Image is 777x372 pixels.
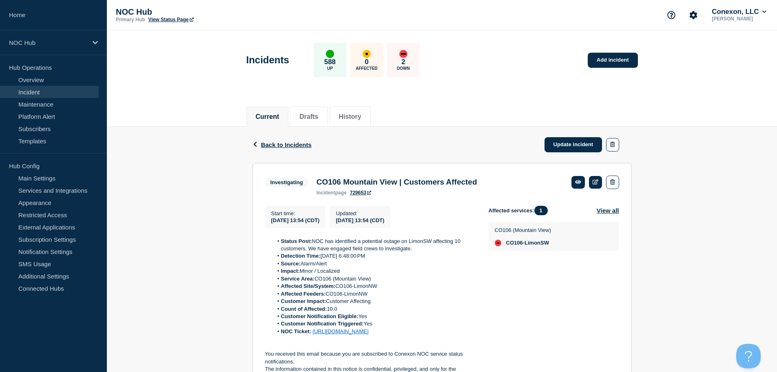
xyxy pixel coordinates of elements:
p: 0 [365,58,368,66]
button: View all [597,206,619,215]
span: Back to Incidents [261,141,312,148]
li: Minor / Localized [273,267,476,275]
p: CO106 (Mountain View) [495,227,551,233]
li: CO106 (Mountain View) [273,275,476,283]
strong: Impact: [281,268,300,274]
button: History [339,113,361,120]
h1: Incidents [246,54,289,66]
p: 588 [324,58,336,66]
li: Yes [273,320,476,327]
strong: Status Post: [281,238,312,244]
p: Primary Hub [116,17,145,22]
strong: Customer Impact: [281,298,326,304]
strong: Customer Notification Triggered: [281,321,364,327]
strong: Service Area: [281,276,315,282]
p: page [317,190,347,196]
strong: Customer Notification Eligible: [281,313,359,319]
span: Investigating [265,178,308,187]
li: Customer Affecting [273,298,476,305]
button: Support [663,7,680,24]
strong: Detection Time: [281,253,321,259]
p: You received this email because you are subscribed to Conexon NOC service status notifications. [265,350,476,365]
li: Alarm/Alert [273,260,476,267]
li: NOC has identified a potential outage on LimonSW affecting 10 customers. We have engaged field cr... [273,238,476,253]
button: Drafts [299,113,318,120]
p: Affected [356,66,377,71]
div: [DATE] 13:54 (CDT) [336,216,384,223]
a: View Status Page [148,17,193,22]
p: [PERSON_NAME] [710,16,768,22]
span: incident [317,190,335,196]
p: Start time : [271,210,320,216]
span: CO106-LimonSW [506,240,549,246]
h3: CO106 Mountain View | Customers Affected [317,178,477,187]
strong: Affected Site/System: [281,283,336,289]
strong: NOC Ticket: [281,328,311,334]
strong: Count of Affected: [281,306,327,312]
a: Add incident [588,53,638,68]
button: Back to Incidents [252,141,312,148]
button: Account settings [685,7,702,24]
p: Down [397,66,410,71]
button: Conexon, LLC [710,8,768,16]
div: down [399,50,407,58]
p: NOC Hub [116,7,279,17]
div: down [495,240,501,246]
strong: Source: [281,261,301,267]
button: Current [256,113,279,120]
p: 2 [401,58,405,66]
span: [DATE] 13:54 (CDT) [271,217,320,223]
li: [DATE] 6:48:00 PM [273,252,476,260]
span: Affected services: [489,206,552,215]
li: CO106-LimonNW [273,283,476,290]
span: 1 [534,206,548,215]
li: CO106-LimonNW [273,290,476,298]
p: Up [327,66,333,71]
a: 729653 [350,190,371,196]
a: [URL][DOMAIN_NAME] [312,328,368,334]
strong: Affected Feeders: [281,291,326,297]
p: NOC Hub [9,39,87,46]
li: Yes [273,313,476,320]
a: Update incident [545,137,602,152]
p: Updated : [336,210,384,216]
div: affected [363,50,371,58]
iframe: Help Scout Beacon - Open [736,344,761,368]
li: 10.0 [273,305,476,313]
div: up [326,50,334,58]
